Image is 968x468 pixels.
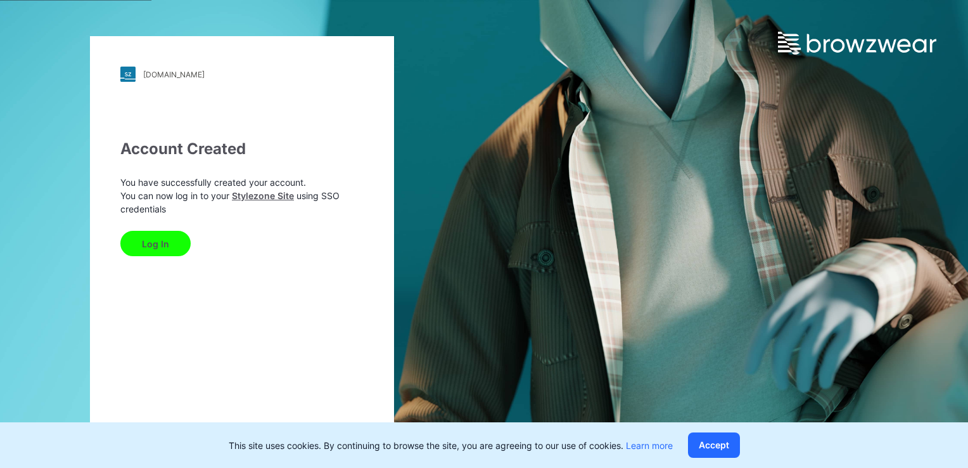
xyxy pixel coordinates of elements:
[120,176,364,189] p: You have successfully created your account.
[120,138,364,160] div: Account Created
[229,439,673,452] p: This site uses cookies. By continuing to browse the site, you are agreeing to our use of cookies.
[626,440,673,451] a: Learn more
[688,432,740,458] button: Accept
[120,67,364,82] a: [DOMAIN_NAME]
[778,32,936,55] img: browzwear-logo.e42bd6dac1945053ebaf764b6aa21510.svg
[120,67,136,82] img: stylezone-logo.562084cfcfab977791bfbf7441f1a819.svg
[120,231,191,256] button: Log In
[120,189,364,216] p: You can now log in to your using SSO credentials
[143,70,205,79] div: [DOMAIN_NAME]
[232,190,294,201] a: Stylezone Site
